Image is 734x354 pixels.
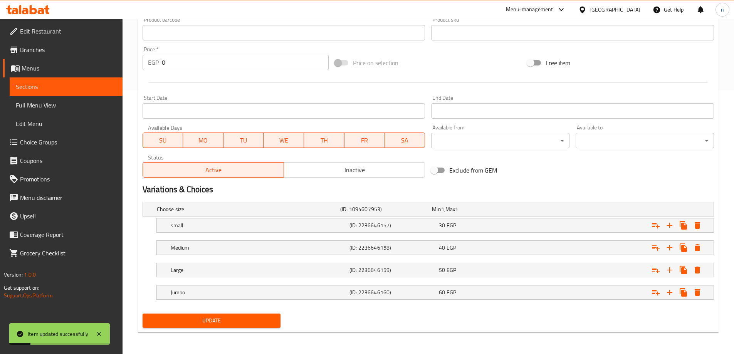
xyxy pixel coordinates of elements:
span: Active [146,164,281,176]
span: 60 [439,287,445,297]
span: 1 [441,204,444,214]
button: TU [223,133,264,148]
a: Grocery Checklist [3,244,123,262]
h5: small [171,221,346,229]
span: Sections [16,82,116,91]
h5: Large [171,266,346,274]
a: Coupons [3,151,123,170]
h5: Jumbo [171,289,346,296]
span: EGP [447,287,456,297]
button: Delete Jumbo [690,285,704,299]
a: Upsell [3,207,123,225]
span: Update [149,316,275,325]
button: MO [183,133,223,148]
button: Clone new choice [677,218,690,232]
input: Please enter price [162,55,329,70]
a: Support.OpsPlatform [4,290,53,300]
button: Clone new choice [677,241,690,255]
a: Menus [3,59,123,77]
span: Edit Menu [16,119,116,128]
a: Coverage Report [3,225,123,244]
span: EGP [447,220,456,230]
span: 1 [455,204,458,214]
h5: (ID: 2236646159) [349,266,436,274]
span: SU [146,135,180,146]
div: [GEOGRAPHIC_DATA] [590,5,640,14]
span: 50 [439,265,445,275]
input: Please enter product sku [431,25,714,40]
span: Min [432,204,441,214]
button: Update [143,314,281,328]
button: Delete Large [690,263,704,277]
p: EGP [148,58,159,67]
input: Please enter product barcode [143,25,425,40]
span: Max [445,204,455,214]
span: FR [348,135,382,146]
span: Price on selection [353,58,398,67]
span: Coverage Report [20,230,116,239]
span: Upsell [20,211,116,221]
button: Add choice group [649,241,663,255]
div: ​ [431,133,569,148]
button: Add choice group [649,285,663,299]
div: , [432,205,521,213]
h5: (ID: 2236646158) [349,244,436,252]
h5: (ID: 2236646160) [349,289,436,296]
h5: (ID: 2236646157) [349,221,436,229]
span: 1.0.0 [24,270,36,280]
span: MO [186,135,220,146]
h2: Variations & Choices [143,184,714,195]
a: Full Menu View [10,96,123,114]
span: Menus [22,64,116,73]
button: Add new choice [663,263,677,277]
button: Clone new choice [677,285,690,299]
button: FR [344,133,385,148]
button: Add new choice [663,285,677,299]
h5: Choose size [157,205,337,213]
button: Add choice group [649,263,663,277]
button: Add choice group [649,218,663,232]
span: Full Menu View [16,101,116,110]
span: Exclude from GEM [449,166,497,175]
button: Add new choice [663,241,677,255]
span: TH [307,135,341,146]
span: Inactive [287,164,422,176]
button: TH [304,133,344,148]
span: EGP [447,243,456,253]
button: Clone new choice [677,263,690,277]
button: Delete Medium [690,241,704,255]
span: n [721,5,724,14]
div: ​ [576,133,714,148]
span: 30 [439,220,445,230]
button: WE [264,133,304,148]
span: EGP [447,265,456,275]
div: Expand [157,218,714,232]
span: Coupons [20,156,116,165]
div: Expand [143,202,714,216]
div: Expand [157,285,714,299]
span: Choice Groups [20,138,116,147]
a: Edit Menu [10,114,123,133]
span: Edit Restaurant [20,27,116,36]
button: Delete small [690,218,704,232]
span: Branches [20,45,116,54]
button: Active [143,162,284,178]
button: SU [143,133,183,148]
a: Promotions [3,170,123,188]
span: WE [267,135,301,146]
span: Grocery Checklist [20,248,116,258]
div: Expand [157,241,714,255]
span: 40 [439,243,445,253]
button: Add new choice [663,218,677,232]
div: Item updated successfully [28,330,88,338]
span: Free item [546,58,570,67]
span: Menu disclaimer [20,193,116,202]
a: Edit Restaurant [3,22,123,40]
h5: (ID: 1094607953) [340,205,429,213]
span: SA [388,135,422,146]
a: Choice Groups [3,133,123,151]
a: Branches [3,40,123,59]
a: Menu disclaimer [3,188,123,207]
span: Get support on: [4,283,39,293]
div: Expand [157,263,714,277]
